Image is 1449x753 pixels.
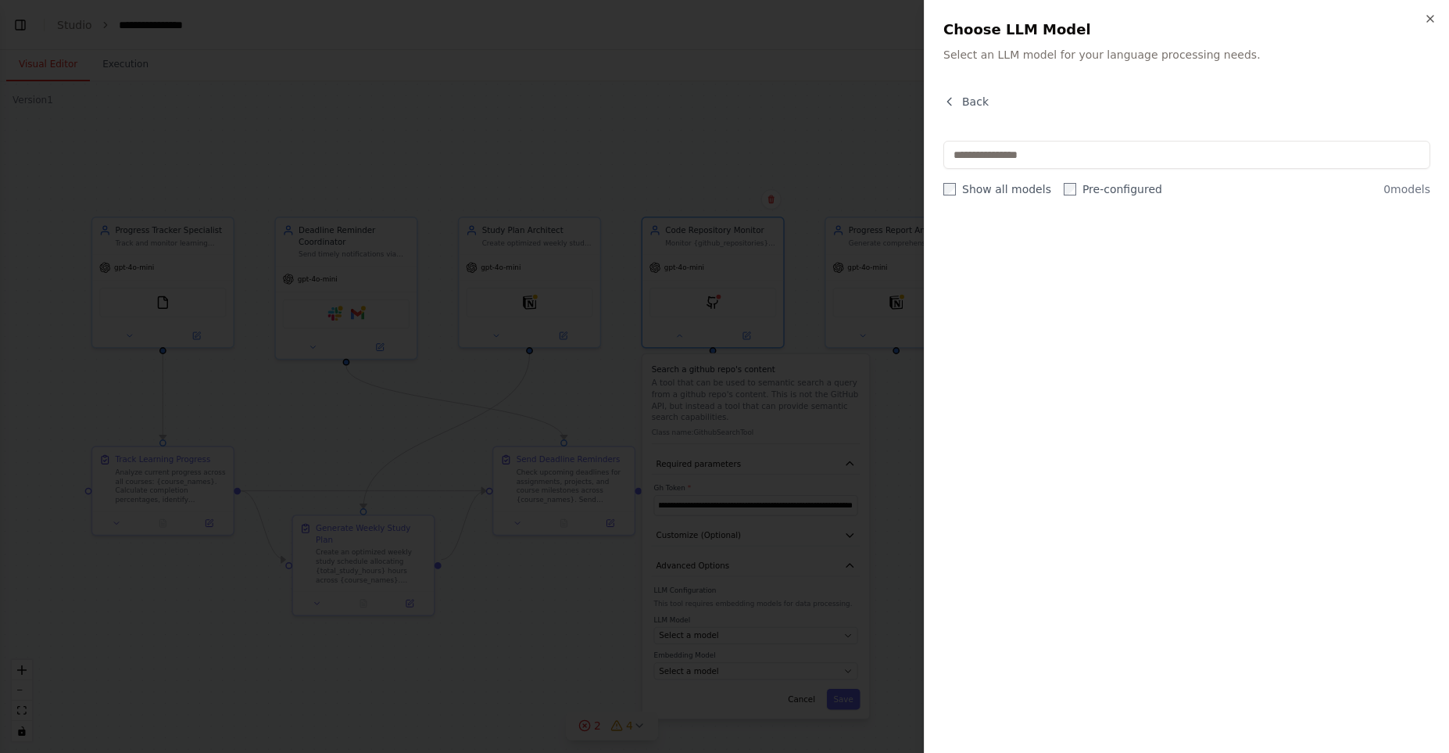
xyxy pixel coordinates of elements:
[943,181,1051,197] label: Show all models
[943,47,1430,63] p: Select an LLM model for your language processing needs.
[962,94,989,109] span: Back
[943,94,989,109] button: Back
[943,183,956,195] input: Show all models
[943,19,1430,41] h2: Choose LLM Model
[1383,181,1430,197] span: 0 models
[1064,181,1162,197] label: Pre-configured
[1064,183,1076,195] input: Pre-configured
